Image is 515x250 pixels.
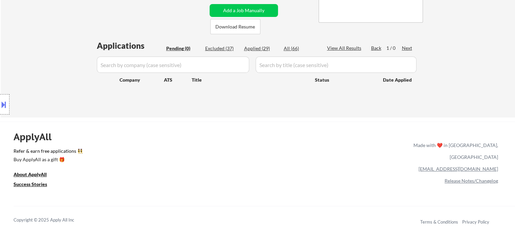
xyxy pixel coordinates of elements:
[256,57,416,73] input: Search by title (case sensitive)
[462,219,489,225] a: Privacy Policy
[411,139,498,163] div: Made with ❤️ in [GEOGRAPHIC_DATA], [GEOGRAPHIC_DATA]
[386,45,402,51] div: 1 / 0
[14,217,91,224] div: Copyright © 2025 Apply All Inc
[97,57,249,73] input: Search by company (case sensitive)
[419,166,498,172] a: [EMAIL_ADDRESS][DOMAIN_NAME]
[120,77,164,83] div: Company
[445,178,498,184] a: Release Notes/Changelog
[210,4,278,17] button: Add a Job Manually
[14,171,47,177] u: About ApplyAll
[284,45,318,52] div: All (66)
[97,42,164,50] div: Applications
[14,171,56,179] a: About ApplyAll
[14,181,56,189] a: Success Stories
[402,45,413,51] div: Next
[327,45,363,51] div: View All Results
[315,74,373,86] div: Status
[371,45,382,51] div: Back
[192,77,308,83] div: Title
[166,45,200,52] div: Pending (0)
[383,77,413,83] div: Date Applied
[14,149,272,156] a: Refer & earn free applications 👯‍♀️
[244,45,278,52] div: Applied (29)
[205,45,239,52] div: Excluded (37)
[210,19,260,34] button: Download Resume
[164,77,192,83] div: ATS
[420,219,458,225] a: Terms & Conditions
[14,181,47,187] u: Success Stories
